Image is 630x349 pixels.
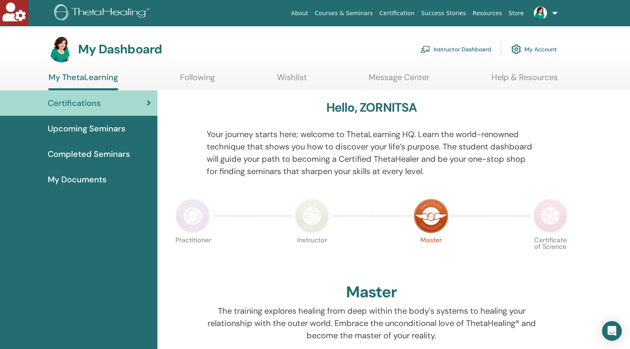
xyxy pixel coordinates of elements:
a: Courses & Seminars [312,6,376,21]
img: logo.png [54,4,152,23]
a: Resources [469,6,505,21]
a: Wishlist [277,72,307,88]
a: Following [180,72,215,88]
p: Your journey starts here; welcome to ThetaLearning HQ. Learn the world-renowned technique that sh... [207,128,537,177]
h2: Master [346,283,397,302]
p: The training explores healing from deep within the body's systems to healing your relationship wi... [207,305,537,342]
span: Upcoming Seminars [48,122,125,135]
a: About [288,6,311,21]
img: chalkboard-teacher.svg [420,46,430,53]
p: Practitioner [175,237,210,271]
img: Instructor [295,199,329,233]
span: Certifications [48,97,101,109]
h3: Hello, ZORNITSA [326,100,417,115]
img: default.jpg [48,36,75,62]
a: Store [505,6,527,21]
span: My Documents [48,173,106,186]
img: Certificate of Science [533,199,568,233]
a: Certification [376,6,418,21]
img: cog.svg [511,42,521,56]
span: Completed Seminars [48,148,130,160]
h3: My Dashboard [78,42,162,57]
a: Help & Resources [492,72,558,88]
a: Message Center [369,72,429,88]
p: Instructor [295,237,329,271]
a: My ThetaLearning [48,72,118,90]
img: Practitioner [175,199,210,233]
a: Success Stories [418,6,469,21]
img: default.jpg [534,7,547,20]
a: Instructor Dashboard [420,40,491,58]
p: Master [414,237,448,271]
img: Master [414,199,448,233]
div: Open Intercom Messenger [602,321,622,341]
p: Certificate of Science [533,237,568,271]
a: My Account [511,40,557,58]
